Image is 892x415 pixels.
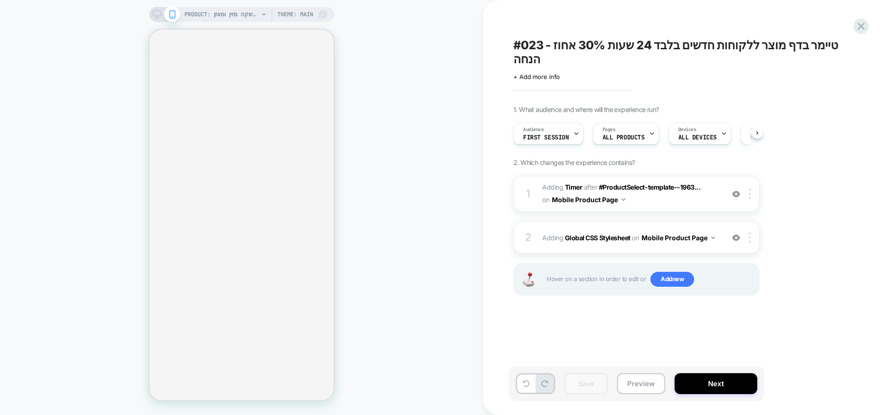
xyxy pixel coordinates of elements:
button: Next [675,373,757,394]
span: AFTER [584,183,597,191]
button: Mobile Product Page [552,193,625,206]
span: PRODUCT: שוקומאקה | משקה מזין ומאזן [184,7,259,22]
button: Preview [617,373,665,394]
span: on [632,232,639,244]
span: ALL DEVICES [678,134,717,141]
span: #023 - טיימר בדף מוצר ללקוחות חדשים בלבד 24 שעות 30% אחוז הנחה [513,38,853,66]
b: Global CSS Stylesheet [565,234,630,242]
span: Pages [603,126,616,133]
span: Devices [678,126,696,133]
img: crossed eye [732,190,740,198]
span: on [542,194,549,205]
img: down arrow [622,198,625,201]
img: Joystick [519,272,538,287]
button: Mobile Product Page [642,231,715,244]
button: Save [564,373,608,394]
span: 1. What audience and where will the experience run? [513,105,659,113]
img: down arrow [711,237,715,239]
div: 2 [524,228,533,247]
span: Adding [542,183,582,191]
span: 2. Which changes the experience contains? [513,158,635,166]
span: Hover on a section in order to edit or [547,272,754,287]
span: Trigger [750,126,768,133]
img: crossed eye [732,234,740,242]
img: close [749,189,751,199]
b: Timer [565,183,583,191]
span: Audience [523,126,544,133]
span: First Session [523,134,569,141]
span: Add new [650,272,694,287]
div: 1 [524,184,533,203]
span: Adding [542,231,719,244]
span: + Add more info [513,73,560,80]
span: Page Load [750,134,782,141]
span: Theme: MAIN [277,7,313,22]
span: ALL PRODUCTS [603,134,645,141]
span: #ProductSelect-template--1963... [599,183,701,191]
img: close [749,232,751,243]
